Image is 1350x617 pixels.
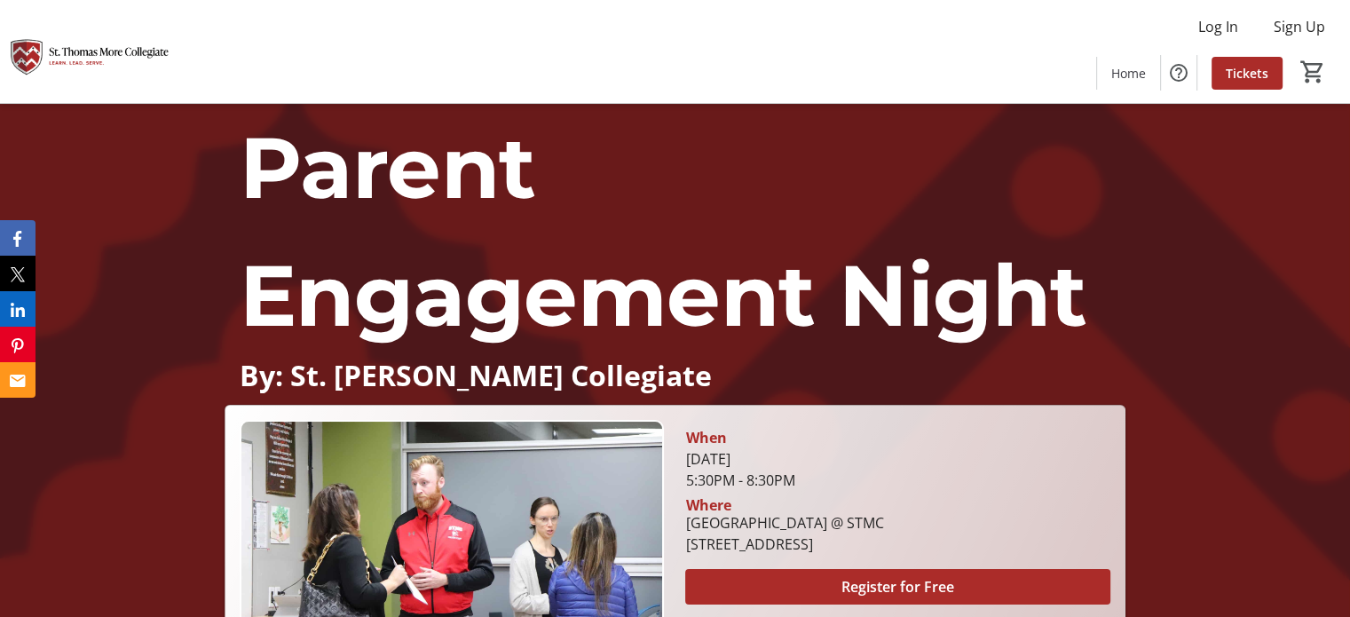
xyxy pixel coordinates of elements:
span: Sign Up [1274,16,1325,37]
p: By: St. [PERSON_NAME] Collegiate [239,360,1110,391]
div: Where [685,498,730,512]
span: Log In [1198,16,1238,37]
img: St. Thomas More Collegiate #2's Logo [11,7,169,96]
a: Tickets [1212,57,1283,90]
button: Cart [1297,56,1329,88]
span: Tickets [1226,64,1268,83]
button: Sign Up [1259,12,1339,41]
button: Log In [1184,12,1252,41]
span: Parent Engagement Night [239,115,1086,347]
span: Home [1111,64,1146,83]
button: Help [1161,55,1196,91]
div: [DATE] 5:30PM - 8:30PM [685,448,1109,491]
div: When [685,427,726,448]
div: [STREET_ADDRESS] [685,534,883,555]
button: Register for Free [685,569,1109,605]
span: Register for Free [841,576,954,597]
div: [GEOGRAPHIC_DATA] @ STMC [685,512,883,534]
a: Home [1097,57,1160,90]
